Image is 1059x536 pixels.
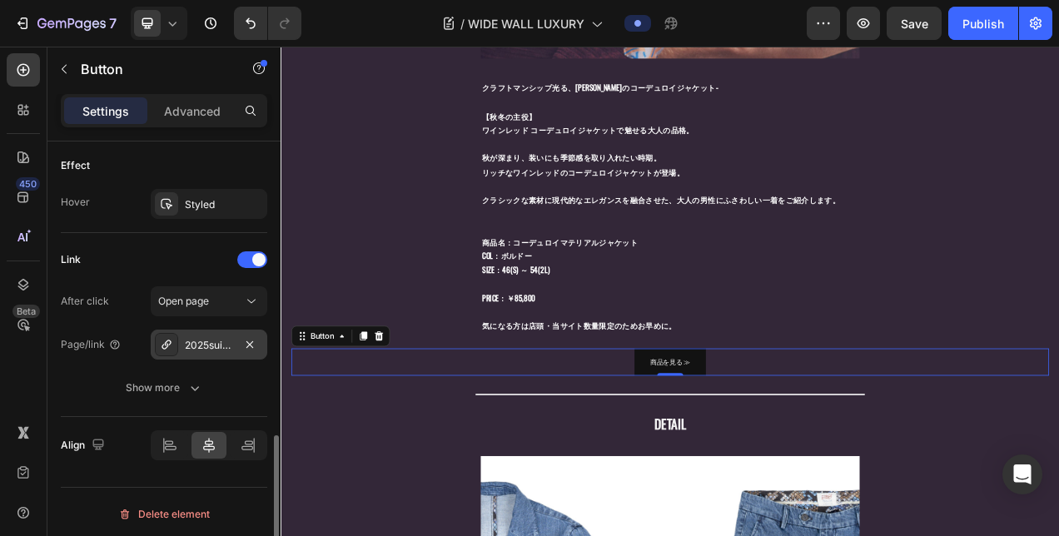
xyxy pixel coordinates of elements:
div: Show more [126,380,203,396]
a: 商品を見る ≫ [454,387,545,422]
div: Link [61,252,81,267]
div: 2025suit116-col-jeans [185,338,233,353]
button: Show more [61,373,267,403]
div: After click [61,294,109,309]
p: Settings [82,102,129,120]
span: Open page [158,295,209,307]
span: Save [901,17,928,31]
span: DETAIL [480,471,520,496]
iframe: Design area [281,47,1059,536]
div: Undo/Redo [234,7,301,40]
button: Open page [151,286,267,316]
div: Publish [962,15,1004,32]
p: 商品を見る ≫ [474,397,525,412]
span: WIDE WALL LUXURY [468,15,584,32]
p: Button [81,59,222,79]
div: Beta [12,305,40,318]
span: / [460,15,465,32]
button: 7 [7,7,124,40]
div: 450 [16,177,40,191]
div: Effect [61,158,90,173]
p: Advanced [164,102,221,120]
div: Styled [185,197,263,212]
div: Delete element [118,504,210,524]
button: Delete element [61,501,267,528]
div: Button [34,364,72,379]
div: Hover [61,195,90,210]
p: 7 [109,13,117,33]
button: Publish [948,7,1018,40]
div: Open Intercom Messenger [1002,454,1042,494]
button: Save [887,7,942,40]
div: Align [61,434,108,457]
div: Page/link [61,337,122,352]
